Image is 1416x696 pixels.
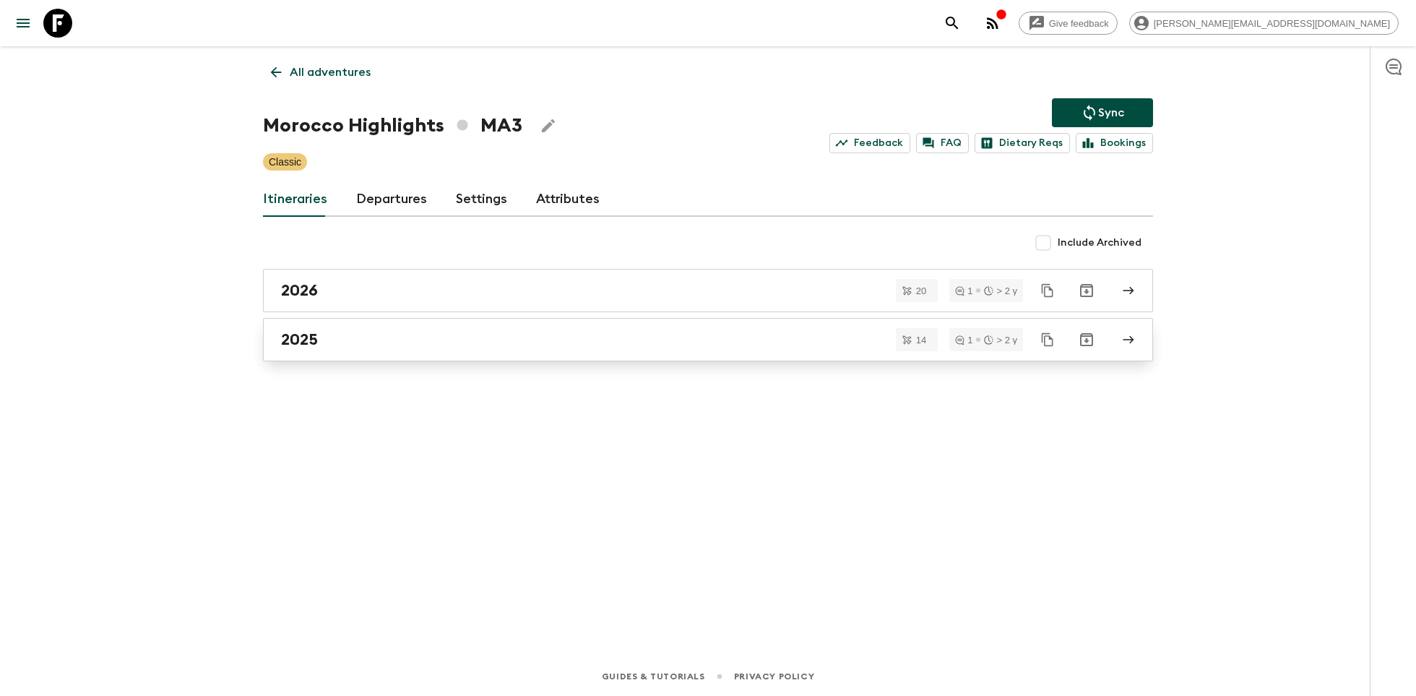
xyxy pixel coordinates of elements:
span: Include Archived [1058,236,1141,250]
div: 1 [955,286,972,296]
button: Archive [1072,325,1101,354]
h2: 2026 [281,281,318,300]
p: Classic [269,155,301,169]
button: menu [9,9,38,38]
span: [PERSON_NAME][EMAIL_ADDRESS][DOMAIN_NAME] [1146,18,1398,29]
a: Attributes [536,182,600,217]
a: All adventures [263,58,379,87]
h2: 2025 [281,330,318,349]
p: All adventures [290,64,371,81]
a: Bookings [1076,133,1153,153]
a: Feedback [829,133,910,153]
div: > 2 y [984,286,1017,296]
a: Settings [456,182,507,217]
div: 1 [955,335,972,345]
a: Give feedback [1019,12,1118,35]
div: > 2 y [984,335,1017,345]
a: FAQ [916,133,969,153]
button: Duplicate [1035,327,1061,353]
a: Dietary Reqs [975,133,1070,153]
a: Departures [356,182,427,217]
button: search adventures [938,9,967,38]
a: 2026 [263,269,1153,312]
a: 2025 [263,318,1153,361]
h1: Morocco Highlights MA3 [263,111,522,140]
button: Edit Adventure Title [534,111,563,140]
a: Guides & Tutorials [602,669,705,684]
a: Itineraries [263,182,327,217]
button: Duplicate [1035,278,1061,304]
div: [PERSON_NAME][EMAIL_ADDRESS][DOMAIN_NAME] [1129,12,1399,35]
button: Sync adventure departures to the booking engine [1052,98,1153,127]
button: Archive [1072,276,1101,305]
p: Sync [1098,104,1124,121]
span: Give feedback [1041,18,1117,29]
span: 20 [907,286,935,296]
span: 14 [907,335,935,345]
a: Privacy Policy [734,669,814,684]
